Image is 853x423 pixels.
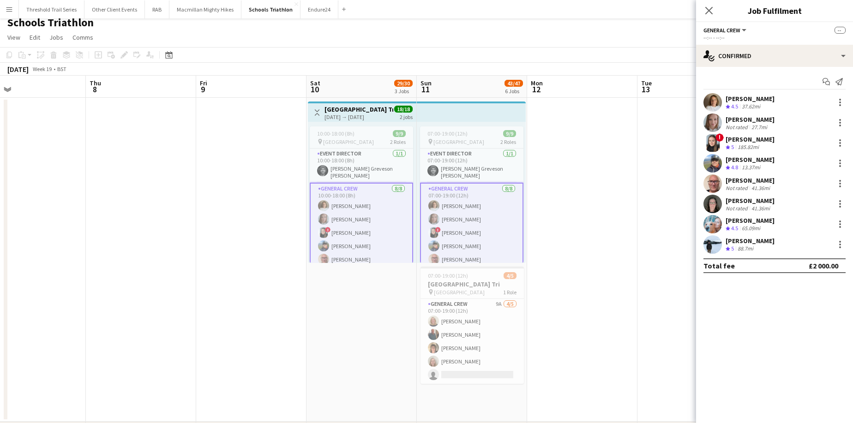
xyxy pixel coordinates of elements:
div: 6 Jobs [505,88,523,95]
span: 4.5 [731,103,738,110]
div: Total fee [703,261,735,270]
div: BST [57,66,66,72]
span: Sat [310,79,320,87]
div: 185.82mi [736,143,761,151]
span: 13 [640,84,652,95]
div: 41.36mi [750,205,772,212]
span: 10 [309,84,320,95]
div: [DATE] → [DATE] [324,113,393,120]
button: General Crew [703,27,748,34]
div: 2 jobs [400,113,413,120]
div: [PERSON_NAME] [726,95,775,103]
app-job-card: 10:00-18:00 (8h)9/9 [GEOGRAPHIC_DATA]2 RolesEvent Director1/110:00-18:00 (8h)[PERSON_NAME] Greves... [310,126,413,263]
button: Threshold Trail Series [19,0,84,18]
span: ! [325,227,330,232]
h3: [GEOGRAPHIC_DATA] Tri [324,105,393,113]
span: 07:00-19:00 (12h) [428,272,468,279]
span: [GEOGRAPHIC_DATA] [433,138,484,145]
div: 88.7mi [736,245,755,253]
span: Week 19 [30,66,54,72]
div: 37.62mi [740,103,762,111]
div: Not rated [726,124,750,131]
span: 5 [731,143,734,150]
a: Comms [69,31,97,43]
span: 10:00-18:00 (8h) [317,130,354,137]
span: General Crew [703,27,740,34]
button: Macmillan Mighty Hikes [169,0,241,18]
span: 5 [731,245,734,252]
span: 4.5 [731,225,738,232]
div: Confirmed [696,45,853,67]
div: 65.09mi [740,225,762,232]
span: 43/47 [505,80,523,87]
span: [GEOGRAPHIC_DATA] [323,138,374,145]
div: 3 Jobs [395,88,412,95]
div: [PERSON_NAME] [726,115,775,124]
span: 9/9 [503,130,516,137]
div: [PERSON_NAME] [726,135,775,143]
app-job-card: 07:00-19:00 (12h)4/5[GEOGRAPHIC_DATA] Tri [GEOGRAPHIC_DATA]1 RoleGeneral Crew9A4/507:00-19:00 (12... [420,267,524,384]
span: Thu [90,79,101,87]
app-card-role: General Crew8/810:00-18:00 (8h)[PERSON_NAME][PERSON_NAME]![PERSON_NAME][PERSON_NAME][PERSON_NAME] [310,183,413,310]
span: Jobs [49,33,63,42]
div: Not rated [726,185,750,191]
span: 1 Role [503,289,517,296]
span: -- [835,27,846,34]
span: Comms [72,33,93,42]
div: [PERSON_NAME] [726,237,775,245]
button: RAB [145,0,169,18]
span: 11 [419,84,432,95]
span: 9 [198,84,207,95]
span: 29/30 [394,80,413,87]
span: 4/5 [504,272,517,279]
div: [PERSON_NAME] [726,197,775,205]
span: Edit [30,33,40,42]
span: 2 Roles [390,138,406,145]
div: 27.7mi [750,124,769,131]
span: 4.8 [731,164,738,171]
h3: [GEOGRAPHIC_DATA] Tri [420,280,524,288]
span: 8 [88,84,101,95]
a: Jobs [46,31,67,43]
span: Tue [641,79,652,87]
div: £2 000.00 [809,261,838,270]
button: Schools Triathlon [241,0,300,18]
a: View [4,31,24,43]
div: [PERSON_NAME] [726,155,775,164]
span: Mon [531,79,543,87]
span: 12 [529,84,543,95]
span: ! [715,133,724,142]
span: 9/9 [393,130,406,137]
div: 13.37mi [740,164,762,172]
app-card-role: General Crew9A4/507:00-19:00 (12h)[PERSON_NAME][PERSON_NAME][PERSON_NAME][PERSON_NAME] [420,299,524,384]
div: [PERSON_NAME] [726,216,775,225]
div: [PERSON_NAME] [726,176,775,185]
h1: Schools Triathlon [7,16,94,30]
span: View [7,33,20,42]
div: Not rated [726,205,750,212]
a: Edit [26,31,44,43]
span: Fri [200,79,207,87]
span: 18/18 [394,106,413,113]
span: [GEOGRAPHIC_DATA] [434,289,485,296]
div: --:-- - --:-- [703,34,846,41]
app-card-role: Event Director1/110:00-18:00 (8h)[PERSON_NAME] Greveson [PERSON_NAME] [310,149,413,183]
app-card-role: General Crew8/807:00-19:00 (12h)[PERSON_NAME][PERSON_NAME]![PERSON_NAME][PERSON_NAME][PERSON_NAME] [420,183,523,310]
div: [DATE] [7,65,29,74]
h3: Job Fulfilment [696,5,853,17]
button: Other Client Events [84,0,145,18]
button: Endure24 [300,0,338,18]
span: Sun [420,79,432,87]
span: 2 Roles [500,138,516,145]
app-job-card: 07:00-19:00 (12h)9/9 [GEOGRAPHIC_DATA]2 RolesEvent Director1/107:00-19:00 (12h)[PERSON_NAME] Grev... [420,126,523,263]
span: 07:00-19:00 (12h) [427,130,468,137]
span: ! [435,227,441,232]
app-card-role: Event Director1/107:00-19:00 (12h)[PERSON_NAME] Greveson [PERSON_NAME] [420,149,523,183]
div: 41.36mi [750,185,772,191]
